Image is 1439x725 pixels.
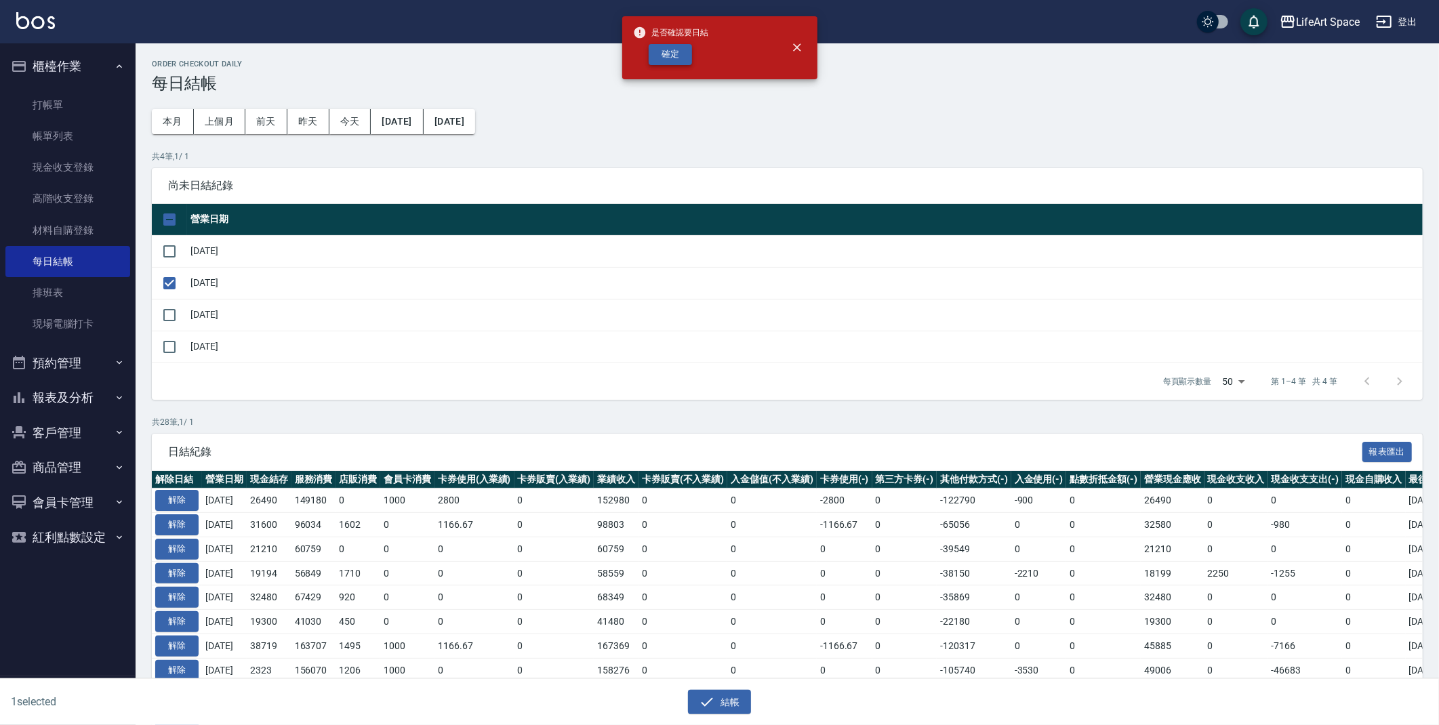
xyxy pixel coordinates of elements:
td: 0 [1204,537,1268,561]
td: 163707 [291,634,336,658]
h6: 1 selected [11,693,357,710]
td: -39549 [937,537,1011,561]
td: 0 [817,585,872,610]
button: 解除 [155,539,199,560]
td: 0 [514,634,594,658]
a: 帳單列表 [5,121,130,152]
td: 0 [1066,610,1141,634]
td: 0 [1204,658,1268,682]
button: 解除 [155,636,199,657]
a: 打帳單 [5,89,130,121]
td: 0 [727,561,817,585]
th: 卡券販賣(不入業績) [639,471,728,489]
button: 解除 [155,611,199,632]
button: 登出 [1371,9,1423,35]
div: 50 [1217,363,1250,400]
td: 1000 [380,489,434,513]
td: 41030 [291,610,336,634]
td: [DATE] [202,585,247,610]
td: 0 [1011,537,1067,561]
td: 0 [727,585,817,610]
td: 0 [727,634,817,658]
td: 21210 [1141,537,1204,561]
td: 32480 [247,585,291,610]
td: 19300 [1141,610,1204,634]
td: [DATE] [202,610,247,634]
td: 1495 [336,634,380,658]
td: 0 [1066,658,1141,682]
td: 98803 [594,513,639,537]
td: 60759 [291,537,336,561]
td: 0 [514,537,594,561]
th: 入金使用(-) [1011,471,1067,489]
td: 0 [1342,610,1406,634]
td: 0 [1204,489,1268,513]
td: [DATE] [187,235,1423,267]
td: 2800 [434,489,514,513]
td: 0 [639,610,728,634]
td: [DATE] [202,489,247,513]
td: 0 [817,610,872,634]
td: -38150 [937,561,1011,585]
th: 點數折抵金額(-) [1066,471,1141,489]
td: 0 [1066,561,1141,585]
button: 解除 [155,660,199,681]
td: -65056 [937,513,1011,537]
td: 67429 [291,585,336,610]
td: 0 [817,658,872,682]
button: 商品管理 [5,450,130,485]
span: 尚未日結紀錄 [168,179,1406,192]
td: -3530 [1011,658,1067,682]
td: 0 [639,585,728,610]
td: [DATE] [202,658,247,682]
td: 0 [727,610,817,634]
button: 今天 [329,109,371,134]
th: 第三方卡券(-) [872,471,937,489]
td: [DATE] [202,561,247,585]
td: 0 [434,610,514,634]
td: [DATE] [187,267,1423,299]
button: 上個月 [194,109,245,134]
td: -980 [1268,513,1342,537]
td: 19194 [247,561,291,585]
td: 2250 [1204,561,1268,585]
td: 19300 [247,610,291,634]
td: 18199 [1141,561,1204,585]
button: 預約管理 [5,346,130,381]
td: 1206 [336,658,380,682]
td: 32580 [1141,513,1204,537]
td: 38719 [247,634,291,658]
td: 0 [872,537,937,561]
td: 0 [1342,585,1406,610]
td: 0 [336,537,380,561]
td: 1166.67 [434,634,514,658]
th: 現金自購收入 [1342,471,1406,489]
th: 營業日期 [187,204,1423,236]
td: 0 [1066,489,1141,513]
button: 客戶管理 [5,415,130,451]
td: -35869 [937,585,1011,610]
td: 0 [1268,610,1342,634]
td: 0 [380,513,434,537]
td: -1166.67 [817,513,872,537]
button: 解除 [155,490,199,511]
td: 0 [1204,634,1268,658]
td: 60759 [594,537,639,561]
td: 0 [1268,537,1342,561]
td: 158276 [594,658,639,682]
button: 昨天 [287,109,329,134]
td: 0 [1204,610,1268,634]
td: 0 [1066,513,1141,537]
td: 0 [872,585,937,610]
td: 0 [514,658,594,682]
td: 0 [872,634,937,658]
td: 41480 [594,610,639,634]
td: 26490 [247,489,291,513]
td: 96034 [291,513,336,537]
td: 0 [872,513,937,537]
button: close [782,33,812,62]
td: 0 [514,513,594,537]
td: 0 [1342,561,1406,585]
td: 45885 [1141,634,1204,658]
div: LifeArt Space [1296,14,1360,30]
